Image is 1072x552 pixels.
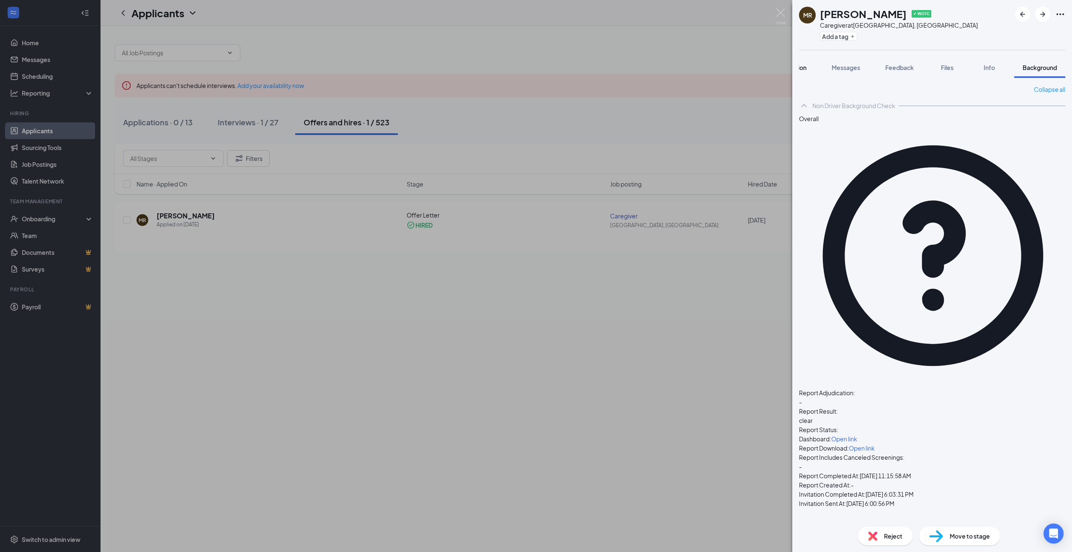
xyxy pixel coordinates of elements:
span: Invitation Sent At: [799,500,846,507]
span: Messages [832,64,860,71]
span: Files [941,64,953,71]
span: Feedback [885,64,914,71]
svg: Plus [850,34,855,39]
button: ArrowLeftNew [1015,7,1030,22]
span: Report Completed At: [799,472,860,479]
div: Open Intercom Messenger [1044,523,1064,544]
span: [DATE] 11:15:58 AM [860,472,911,479]
svg: ChevronUp [799,101,809,111]
a: Open link [831,435,857,443]
div: Non Driver Background Check [812,101,895,110]
a: Collapse all [1034,85,1065,94]
span: Move to stage [950,531,990,541]
span: clear [799,417,813,424]
svg: ArrowRight [1038,9,1048,19]
span: [DATE] 6:03:31 PM [866,490,914,498]
a: Open link [849,444,875,452]
svg: ArrowLeftNew [1018,9,1028,19]
span: Report Status: [799,426,838,433]
button: PlusAdd a tag [820,32,857,41]
span: Report Result: [799,407,838,415]
span: Dashboard: [799,435,831,443]
span: - [799,398,802,406]
span: Overall [799,115,819,122]
svg: QuestionInfo [801,123,1065,388]
button: ArrowRight [1035,7,1050,22]
span: Report Download: [799,444,849,452]
span: [DATE] 6:00:56 PM [846,500,894,507]
svg: Ellipses [1055,9,1065,19]
span: Background [1023,64,1057,71]
span: Invitation Completed At: [799,490,866,498]
span: Info [984,64,995,71]
div: MR [803,11,812,19]
span: Reject [884,531,902,541]
span: Report Created At: [799,481,851,489]
span: Report Includes Canceled Screenings: [799,454,904,461]
div: - [799,462,1065,471]
span: - [851,481,854,489]
span: Report Adjudication: [799,389,855,397]
div: Caregiver at [GEOGRAPHIC_DATA], [GEOGRAPHIC_DATA] [820,21,978,29]
h1: [PERSON_NAME] [820,7,907,21]
span: ✔ WOTC [912,10,931,18]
